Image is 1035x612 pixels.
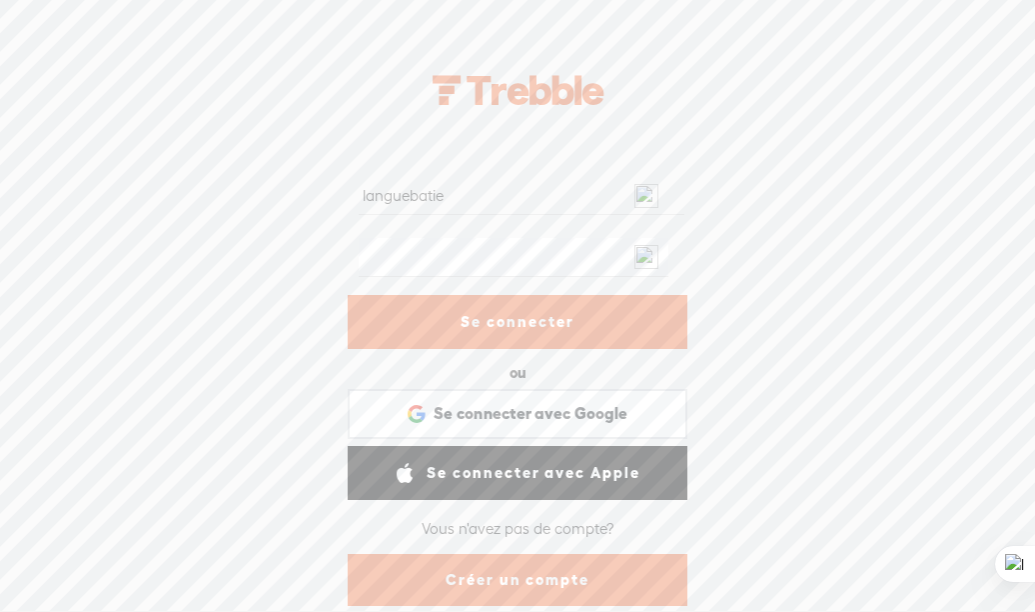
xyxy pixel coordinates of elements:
img: npw-badge-icon-locked.svg [634,184,658,208]
a: Se connecter [348,295,687,349]
div: ou [510,357,526,389]
div: Vous n'avez pas de compte? [422,508,614,550]
input: Nom d'utilisateur ou email [359,176,683,215]
a: Se connecter avec Apple [348,446,687,500]
img: npw-badge-icon-locked.svg [634,245,658,269]
div: Se connecter avec Google [348,389,687,439]
a: Créer un compte [348,554,687,606]
span: Se connecter avec Google [434,403,627,424]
